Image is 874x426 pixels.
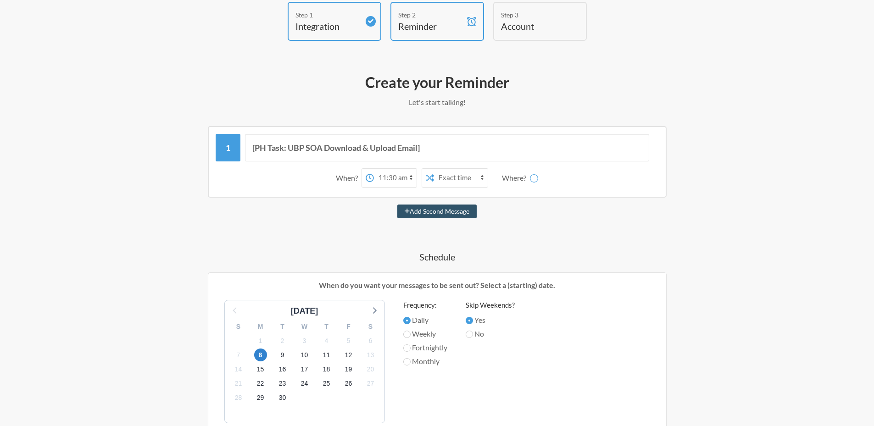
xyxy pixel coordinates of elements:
[250,320,272,334] div: M
[364,349,377,361] span: Monday, October 13, 2025
[364,334,377,347] span: Monday, October 6, 2025
[403,317,411,324] input: Daily
[295,10,360,20] div: Step 1
[403,331,411,338] input: Weekly
[171,250,703,263] h4: Schedule
[298,377,311,390] span: Friday, October 24, 2025
[466,331,473,338] input: No
[364,363,377,376] span: Monday, October 20, 2025
[298,363,311,376] span: Friday, October 17, 2025
[298,349,311,361] span: Friday, October 10, 2025
[403,328,447,339] label: Weekly
[294,320,316,334] div: W
[254,377,267,390] span: Wednesday, October 22, 2025
[342,377,355,390] span: Sunday, October 26, 2025
[316,320,338,334] div: T
[320,334,333,347] span: Saturday, October 4, 2025
[276,349,289,361] span: Thursday, October 9, 2025
[398,10,462,20] div: Step 2
[232,349,245,361] span: Tuesday, October 7, 2025
[232,392,245,404] span: Tuesday, October 28, 2025
[342,363,355,376] span: Sunday, October 19, 2025
[403,356,447,367] label: Monthly
[254,392,267,404] span: Wednesday, October 29, 2025
[501,10,565,20] div: Step 3
[254,349,267,361] span: Wednesday, October 8, 2025
[228,320,250,334] div: S
[336,168,362,188] div: When?
[360,320,382,334] div: S
[232,363,245,376] span: Tuesday, October 14, 2025
[466,315,515,326] label: Yes
[403,358,411,365] input: Monthly
[254,334,267,347] span: Wednesday, October 1, 2025
[320,363,333,376] span: Saturday, October 18, 2025
[232,377,245,390] span: Tuesday, October 21, 2025
[215,280,659,291] p: When do you want your messages to be sent out? Select a (starting) date.
[276,363,289,376] span: Thursday, October 16, 2025
[397,205,477,218] button: Add Second Message
[403,342,447,353] label: Fortnightly
[466,328,515,339] label: No
[466,300,515,310] label: Skip Weekends?
[501,20,565,33] h4: Account
[171,97,703,108] p: Let's start talking!
[276,334,289,347] span: Thursday, October 2, 2025
[338,320,360,334] div: F
[342,349,355,361] span: Sunday, October 12, 2025
[254,363,267,376] span: Wednesday, October 15, 2025
[364,377,377,390] span: Monday, October 27, 2025
[342,334,355,347] span: Sunday, October 5, 2025
[171,73,703,92] h2: Create your Reminder
[272,320,294,334] div: T
[403,315,447,326] label: Daily
[295,20,360,33] h4: Integration
[403,344,411,352] input: Fortnightly
[398,20,462,33] h4: Reminder
[502,168,530,188] div: Where?
[320,377,333,390] span: Saturday, October 25, 2025
[298,334,311,347] span: Friday, October 3, 2025
[245,134,649,161] input: Message
[466,317,473,324] input: Yes
[276,377,289,390] span: Thursday, October 23, 2025
[403,300,447,310] label: Frequency:
[287,305,322,317] div: [DATE]
[320,349,333,361] span: Saturday, October 11, 2025
[276,392,289,404] span: Thursday, October 30, 2025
